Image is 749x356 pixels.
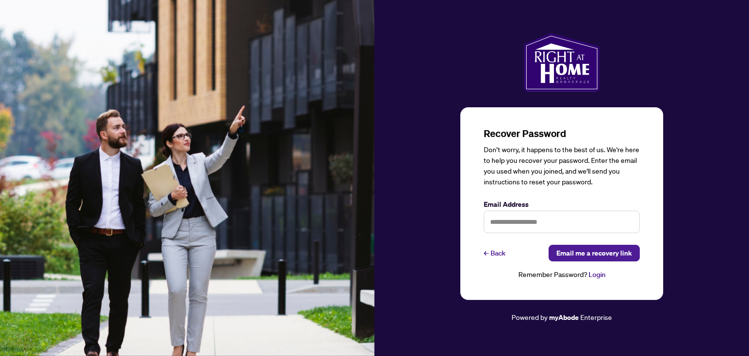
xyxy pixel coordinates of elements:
[484,144,640,187] div: Don’t worry, it happens to the best of us. We're here to help you recover your password. Enter th...
[556,245,632,261] span: Email me a recovery link
[549,245,640,261] button: Email me a recovery link
[484,245,506,261] a: ←Back
[484,248,489,258] span: ←
[484,269,640,280] div: Remember Password?
[512,313,548,321] span: Powered by
[484,199,640,210] label: Email Address
[580,313,612,321] span: Enterprise
[549,312,579,323] a: myAbode
[484,127,640,140] h3: Recover Password
[524,33,599,92] img: ma-logo
[589,270,606,279] a: Login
